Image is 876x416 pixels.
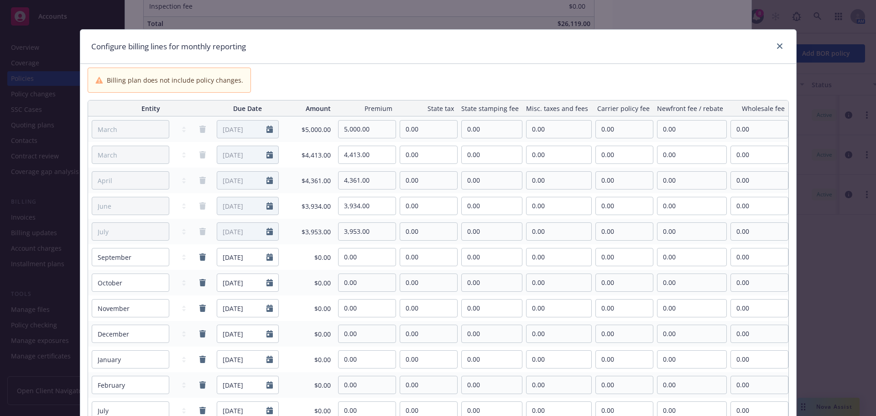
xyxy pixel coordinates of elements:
[462,172,522,189] input: 0.00
[462,274,522,291] input: 0.00
[197,303,208,314] a: remove
[400,146,457,163] input: 0.00
[266,228,273,235] svg: Calendar
[400,351,457,368] input: 0.00
[197,175,208,186] a: remove
[286,176,331,185] span: $4,361.00
[339,376,396,394] input: 0.00
[462,376,522,394] input: 0.00
[266,407,273,414] svg: Calendar
[527,248,591,266] input: 0.00
[596,376,653,394] input: 0.00
[266,381,273,389] svg: Calendar
[461,104,519,113] span: State stamping fee
[266,356,273,363] svg: Calendar
[596,121,653,138] input: 0.00
[217,104,278,113] span: Due Date
[217,325,266,342] input: MM/DD/YYYY
[217,376,266,394] input: MM/DD/YYYY
[266,253,273,261] button: Calendar
[596,274,653,291] input: 0.00
[527,300,591,317] input: 0.00
[339,223,396,240] input: 0.00
[400,274,457,291] input: 0.00
[286,104,331,113] span: Amount
[92,104,210,113] span: Entity
[339,300,396,317] input: 0.00
[400,325,457,342] input: 0.00
[462,300,522,317] input: 0.00
[462,197,522,215] input: 0.00
[266,126,273,133] svg: Calendar
[527,197,591,215] input: 0.00
[400,104,454,113] span: State tax
[286,380,331,390] span: $0.00
[339,172,396,189] input: 0.00
[462,121,522,138] input: 0.00
[595,104,650,113] span: Carrier policy fee
[339,248,396,266] input: 0.00
[266,330,273,337] svg: Calendar
[266,305,273,312] svg: Calendar
[339,351,396,368] input: 0.00
[527,172,591,189] input: 0.00
[217,300,266,317] input: MM/DD/YYYY
[400,300,457,317] input: 0.00
[217,121,266,138] input: MM/DD/YYYY
[197,124,208,135] a: remove
[339,146,396,163] input: 0.00
[400,376,457,394] input: 0.00
[197,252,208,263] a: remove
[286,201,331,211] span: $3,934.00
[217,223,266,240] input: MM/DD/YYYY
[462,351,522,368] input: 0.00
[286,253,331,262] span: $0.00
[400,172,457,189] input: 0.00
[266,279,273,286] svg: Calendar
[400,197,457,215] input: 0.00
[197,379,208,390] a: remove
[596,325,653,342] input: 0.00
[197,200,208,211] a: remove
[266,177,273,184] svg: Calendar
[286,125,331,134] span: $5,000.00
[400,248,457,266] input: 0.00
[197,226,208,237] a: remove
[339,197,396,215] input: 0.00
[339,121,396,138] input: 0.00
[527,325,591,342] input: 0.00
[286,227,331,237] span: $3,953.00
[197,277,208,288] a: remove
[462,325,522,342] input: 0.00
[217,351,266,368] input: MM/DD/YYYY
[197,405,208,416] a: remove
[266,151,273,158] svg: Calendar
[266,202,273,210] svg: Calendar
[338,104,392,113] span: Premium
[596,197,653,215] input: 0.00
[596,248,653,266] input: 0.00
[197,354,208,365] a: remove
[400,121,457,138] input: 0.00
[217,146,266,163] input: MM/DD/YYYY
[527,274,591,291] input: 0.00
[596,146,653,163] input: 0.00
[596,300,653,317] input: 0.00
[596,351,653,368] input: 0.00
[217,172,266,189] input: MM/DD/YYYY
[197,328,208,339] span: remove
[527,351,591,368] input: 0.00
[462,223,522,240] input: 0.00
[527,146,591,163] input: 0.00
